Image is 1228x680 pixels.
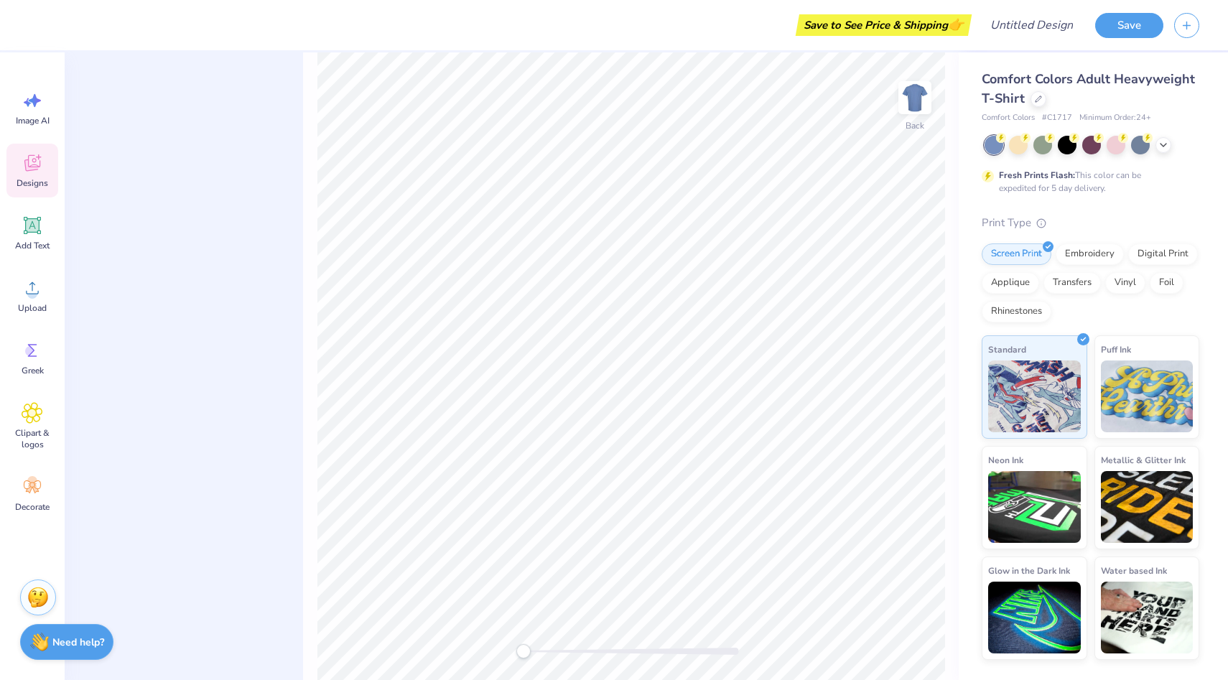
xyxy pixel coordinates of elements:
div: Foil [1150,272,1183,294]
span: Metallic & Glitter Ink [1101,452,1186,467]
span: Decorate [15,501,50,513]
div: Back [906,119,924,132]
img: Glow in the Dark Ink [988,582,1081,653]
span: Designs [17,177,48,189]
img: Water based Ink [1101,582,1194,653]
strong: Fresh Prints Flash: [999,169,1075,181]
span: 👉 [948,16,964,33]
strong: Need help? [52,635,104,649]
div: Applique [982,272,1039,294]
span: Neon Ink [988,452,1023,467]
img: Neon Ink [988,471,1081,543]
input: Untitled Design [979,11,1084,39]
img: Puff Ink [1101,360,1194,432]
span: Clipart & logos [9,427,56,450]
img: Metallic & Glitter Ink [1101,471,1194,543]
div: Digital Print [1128,243,1198,265]
div: Print Type [982,215,1199,231]
div: Screen Print [982,243,1051,265]
span: Greek [22,365,44,376]
span: Add Text [15,240,50,251]
span: Standard [988,342,1026,357]
span: Minimum Order: 24 + [1079,112,1151,124]
div: Embroidery [1056,243,1124,265]
span: Comfort Colors [982,112,1035,124]
span: Comfort Colors Adult Heavyweight T-Shirt [982,70,1195,107]
button: Save [1095,13,1163,38]
div: Rhinestones [982,301,1051,322]
span: Glow in the Dark Ink [988,563,1070,578]
span: Image AI [16,115,50,126]
div: Save to See Price & Shipping [799,14,968,36]
img: Standard [988,360,1081,432]
span: Upload [18,302,47,314]
div: This color can be expedited for 5 day delivery. [999,169,1176,195]
div: Vinyl [1105,272,1145,294]
div: Accessibility label [516,644,531,658]
span: # C1717 [1042,112,1072,124]
img: Back [901,83,929,112]
div: Transfers [1043,272,1101,294]
span: Water based Ink [1101,563,1167,578]
span: Puff Ink [1101,342,1131,357]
